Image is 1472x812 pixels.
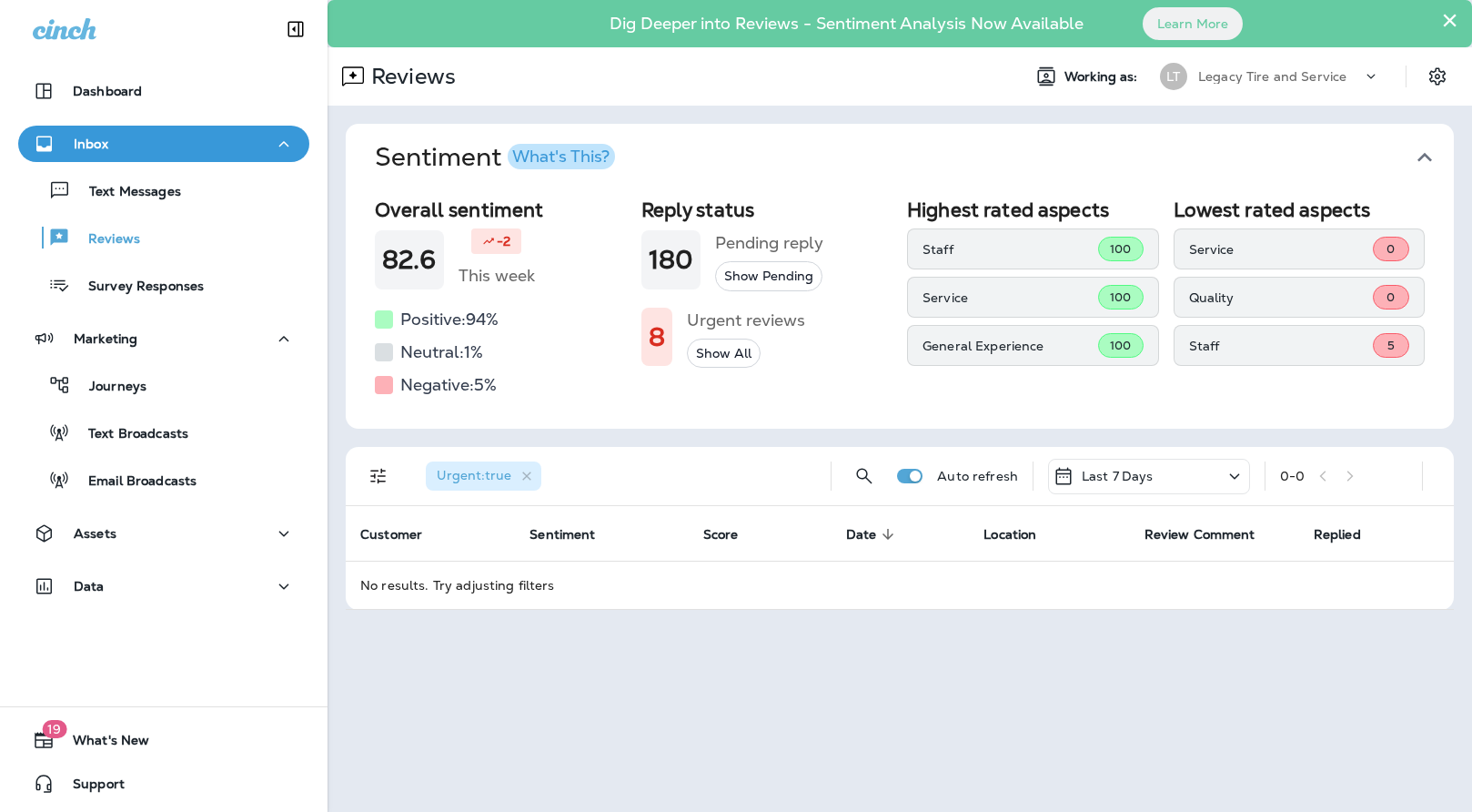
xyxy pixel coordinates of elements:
[846,527,877,543] span: Date
[459,261,535,290] h5: This week
[1314,526,1385,543] span: Replied
[1386,241,1395,257] span: 0
[437,467,511,483] span: Urgent : true
[1174,198,1426,221] h2: Lowest rated aspects
[18,218,309,257] button: Reviews
[1110,241,1131,257] span: 100
[1189,290,1374,305] p: Quality
[55,776,125,798] span: Support
[1314,527,1361,543] span: Replied
[71,379,146,396] p: Journeys
[400,305,499,334] h5: Positive: 94 %
[649,245,693,275] h1: 180
[18,320,309,357] button: Marketing
[74,137,108,151] p: Inbox
[375,198,627,221] h2: Overall sentiment
[1189,339,1374,353] p: Staff
[74,579,105,594] p: Data
[923,290,1098,305] p: Service
[529,527,595,543] span: Sentiment
[360,527,422,543] span: Customer
[1387,338,1395,353] span: 5
[382,245,437,275] h1: 82.6
[649,322,665,352] h1: 8
[18,568,309,604] button: Data
[426,462,541,491] div: Urgent:true
[18,73,309,109] button: Dashboard
[1064,69,1142,85] span: Working as:
[18,171,309,209] button: Text Messages
[18,515,309,552] button: Assets
[346,561,1454,609] td: No results. Try adjusting filters
[1441,5,1458,35] button: Close
[1189,242,1374,257] p: Service
[687,306,805,335] h5: Urgent reviews
[715,228,823,258] h5: Pending reply
[18,722,309,758] button: 19What's New
[508,144,615,169] button: What's This?
[360,458,397,494] button: Filters
[73,84,142,98] p: Dashboard
[687,339,761,369] button: Show All
[400,338,483,367] h5: Neutral: 1 %
[1082,469,1154,483] p: Last 7 Days
[270,11,321,47] button: Collapse Sidebar
[71,184,181,201] p: Text Messages
[846,526,901,543] span: Date
[983,527,1036,543] span: Location
[1144,527,1255,543] span: Review Comment
[1144,526,1279,543] span: Review Comment
[18,413,309,452] button: Text Broadcasts
[1386,289,1395,305] span: 0
[70,279,204,296] p: Survey Responses
[18,366,309,404] button: Journeys
[1143,7,1243,40] button: Learn More
[1280,469,1305,483] div: 0 - 0
[360,124,1468,191] button: SentimentWhat's This?
[512,148,610,165] div: What's This?
[923,339,1098,353] p: General Experience
[497,232,510,250] p: -2
[70,473,197,491] p: Email Broadcasts
[55,733,149,755] span: What's New
[400,370,497,400] h5: Negative: 5 %
[923,242,1098,257] p: Staff
[846,458,882,494] button: Search Reviews
[1160,63,1187,90] div: LT
[983,526,1060,543] span: Location
[703,527,739,543] span: Score
[346,191,1454,429] div: SentimentWhat's This?
[42,720,66,738] span: 19
[360,526,446,543] span: Customer
[364,63,456,90] p: Reviews
[375,142,615,173] h1: Sentiment
[74,526,116,541] p: Assets
[937,469,1018,483] p: Auto refresh
[1198,69,1346,84] p: Legacy Tire and Service
[18,266,309,304] button: Survey Responses
[18,766,309,802] button: Support
[1421,60,1454,93] button: Settings
[74,331,137,346] p: Marketing
[1110,289,1131,305] span: 100
[18,461,309,499] button: Email Broadcasts
[907,198,1159,221] h2: Highest rated aspects
[557,21,1136,26] p: Dig Deeper into Reviews - Sentiment Analysis Now Available
[529,526,619,543] span: Sentiment
[70,426,188,443] p: Text Broadcasts
[703,526,762,543] span: Score
[18,126,309,162] button: Inbox
[641,198,893,221] h2: Reply status
[70,231,140,249] p: Reviews
[1110,338,1131,353] span: 100
[715,261,822,291] button: Show Pending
